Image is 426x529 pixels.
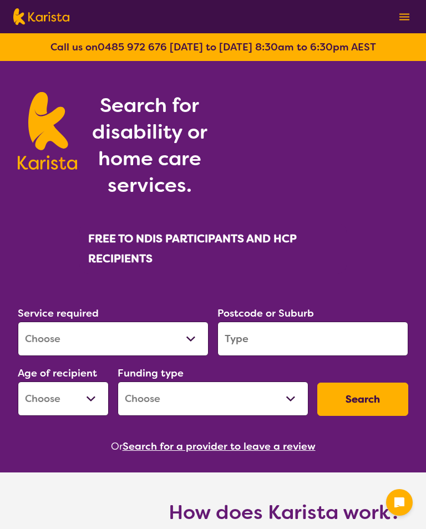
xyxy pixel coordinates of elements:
h1: Search for disability or home care services. [90,92,209,199]
b: Call us on [DATE] to [DATE] 8:30am to 6:30pm AEST [50,40,376,54]
b: FREE TO NDIS PARTICIPANTS AND HCP RECIPIENTS [88,231,296,266]
span: Or [111,438,123,455]
img: Karista logo [18,92,77,170]
img: menu [399,13,409,21]
label: Funding type [118,367,184,380]
a: 0485 972 676 [98,40,167,54]
label: Age of recipient [18,367,97,380]
input: Type [217,322,408,356]
h1: How does Karista work? [169,499,402,526]
label: Service required [18,307,99,320]
button: Search for a provider to leave a review [123,438,316,455]
img: Karista logo [13,8,69,25]
button: Search [317,383,408,416]
label: Postcode or Suburb [217,307,314,320]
